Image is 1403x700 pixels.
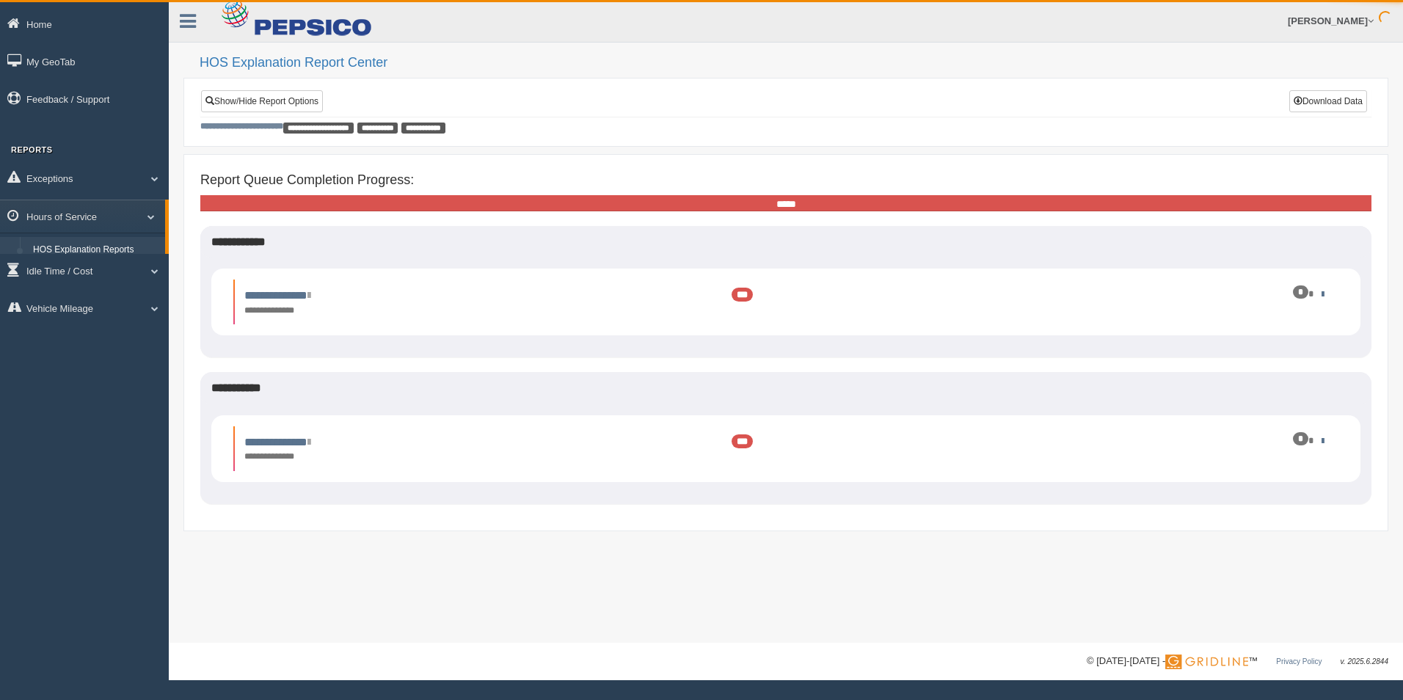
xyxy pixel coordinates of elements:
[200,56,1388,70] h2: HOS Explanation Report Center
[201,90,323,112] a: Show/Hide Report Options
[1341,657,1388,666] span: v. 2025.6.2844
[200,173,1371,188] h4: Report Queue Completion Progress:
[26,237,165,263] a: HOS Explanation Reports
[1087,654,1388,669] div: © [DATE]-[DATE] - ™
[233,426,1338,471] li: Expand
[1289,90,1367,112] button: Download Data
[233,280,1338,324] li: Expand
[1276,657,1322,666] a: Privacy Policy
[1165,655,1248,669] img: Gridline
